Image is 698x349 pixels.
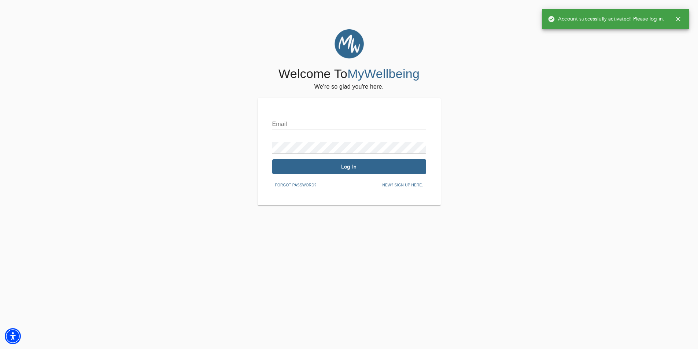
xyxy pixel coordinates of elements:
[548,15,664,23] span: Account successfully activated! Please log in.
[314,82,384,92] h6: We're so glad you're here.
[335,29,364,59] img: MyWellbeing
[278,66,420,82] h4: Welcome To
[275,163,423,170] span: Log In
[272,180,320,191] button: Forgot password?
[272,182,320,188] a: Forgot password?
[5,328,21,344] div: Accessibility Menu
[347,67,420,81] span: MyWellbeing
[379,180,426,191] button: New? Sign up here.
[382,182,423,189] span: New? Sign up here.
[272,159,426,174] button: Log In
[275,182,317,189] span: Forgot password?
